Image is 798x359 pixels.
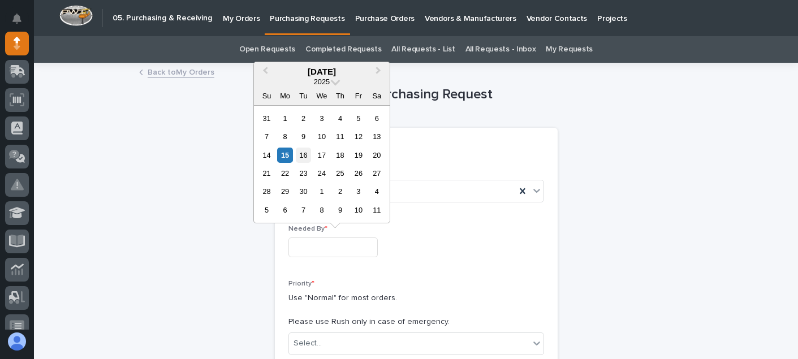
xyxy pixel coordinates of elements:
[333,202,348,218] div: Choose Thursday, October 9th, 2025
[333,129,348,144] div: Choose Thursday, September 11th, 2025
[546,36,593,63] a: My Requests
[239,36,295,63] a: Open Requests
[288,280,314,287] span: Priority
[314,77,330,86] span: 2025
[333,88,348,103] div: Th
[259,129,274,144] div: Choose Sunday, September 7th, 2025
[259,148,274,163] div: Choose Sunday, September 14th, 2025
[314,148,329,163] div: Choose Wednesday, September 17th, 2025
[314,111,329,126] div: Choose Wednesday, September 3rd, 2025
[333,166,348,181] div: Choose Thursday, September 25th, 2025
[277,111,292,126] div: Choose Monday, September 1st, 2025
[255,63,273,81] button: Previous Month
[370,63,389,81] button: Next Month
[277,202,292,218] div: Choose Monday, October 6th, 2025
[254,67,390,77] div: [DATE]
[259,88,274,103] div: Su
[259,166,274,181] div: Choose Sunday, September 21st, 2025
[277,166,292,181] div: Choose Monday, September 22nd, 2025
[288,226,327,232] span: Needed By
[277,148,292,163] div: Choose Monday, September 15th, 2025
[259,202,274,218] div: Choose Sunday, October 5th, 2025
[5,330,29,353] button: users-avatar
[294,338,322,349] div: Select...
[369,166,385,181] div: Choose Saturday, September 27th, 2025
[314,184,329,199] div: Choose Wednesday, October 1st, 2025
[314,88,329,103] div: We
[333,148,348,163] div: Choose Thursday, September 18th, 2025
[369,129,385,144] div: Choose Saturday, September 13th, 2025
[113,14,212,23] h2: 05. Purchasing & Receiving
[277,184,292,199] div: Choose Monday, September 29th, 2025
[275,86,558,103] h1: New Purchasing Request
[296,166,311,181] div: Choose Tuesday, September 23rd, 2025
[351,166,366,181] div: Choose Friday, September 26th, 2025
[333,184,348,199] div: Choose Thursday, October 2nd, 2025
[296,111,311,126] div: Choose Tuesday, September 2nd, 2025
[259,184,274,199] div: Choose Sunday, September 28th, 2025
[5,7,29,31] button: Notifications
[288,292,544,327] p: Use "Normal" for most orders. Please use Rush only in case of emergency.
[296,148,311,163] div: Choose Tuesday, September 16th, 2025
[277,88,292,103] div: Mo
[333,111,348,126] div: Choose Thursday, September 4th, 2025
[369,148,385,163] div: Choose Saturday, September 20th, 2025
[351,111,366,126] div: Choose Friday, September 5th, 2025
[465,36,536,63] a: All Requests - Inbox
[351,129,366,144] div: Choose Friday, September 12th, 2025
[391,36,455,63] a: All Requests - List
[277,129,292,144] div: Choose Monday, September 8th, 2025
[369,111,385,126] div: Choose Saturday, September 6th, 2025
[351,184,366,199] div: Choose Friday, October 3rd, 2025
[296,184,311,199] div: Choose Tuesday, September 30th, 2025
[296,88,311,103] div: Tu
[369,88,385,103] div: Sa
[314,166,329,181] div: Choose Wednesday, September 24th, 2025
[59,5,93,26] img: Workspace Logo
[305,36,381,63] a: Completed Requests
[314,202,329,218] div: Choose Wednesday, October 8th, 2025
[351,202,366,218] div: Choose Friday, October 10th, 2025
[351,148,366,163] div: Choose Friday, September 19th, 2025
[148,65,214,78] a: Back toMy Orders
[14,14,29,32] div: Notifications
[257,109,386,219] div: month 2025-09
[296,202,311,218] div: Choose Tuesday, October 7th, 2025
[259,111,274,126] div: Choose Sunday, August 31st, 2025
[351,88,366,103] div: Fr
[369,184,385,199] div: Choose Saturday, October 4th, 2025
[314,129,329,144] div: Choose Wednesday, September 10th, 2025
[296,129,311,144] div: Choose Tuesday, September 9th, 2025
[369,202,385,218] div: Choose Saturday, October 11th, 2025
